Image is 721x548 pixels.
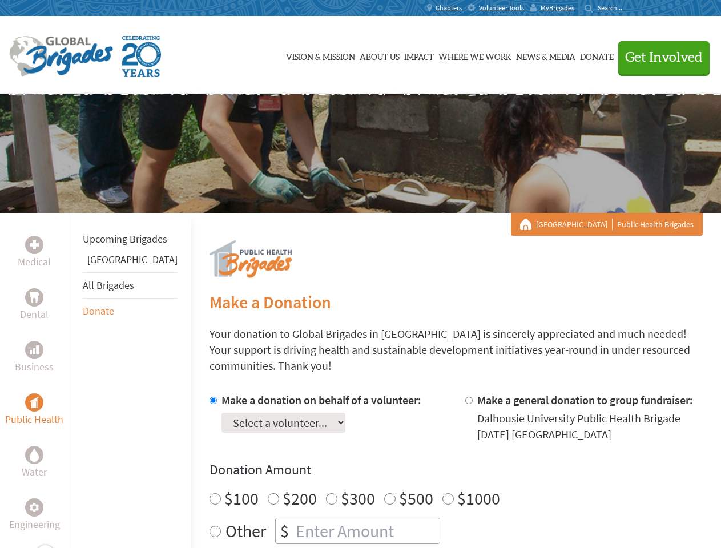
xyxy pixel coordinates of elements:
[598,3,630,12] input: Search...
[404,27,434,84] a: Impact
[22,446,47,480] a: WaterWater
[520,219,694,230] div: Public Health Brigades
[283,487,317,509] label: $200
[25,446,43,464] div: Water
[536,219,613,230] a: [GEOGRAPHIC_DATA]
[30,345,39,354] img: Business
[210,292,703,312] h2: Make a Donation
[20,307,49,323] p: Dental
[25,341,43,359] div: Business
[9,517,60,533] p: Engineering
[83,232,167,245] a: Upcoming Brigades
[286,27,355,84] a: Vision & Mission
[83,279,134,292] a: All Brigades
[516,27,575,84] a: News & Media
[479,3,524,13] span: Volunteer Tools
[20,288,49,323] a: DentalDental
[210,240,292,278] img: logo-public-health.png
[457,487,500,509] label: $1000
[580,27,614,84] a: Donate
[9,498,60,533] a: EngineeringEngineering
[83,227,178,252] li: Upcoming Brigades
[15,359,54,375] p: Business
[221,393,421,407] label: Make a donation on behalf of a volunteer:
[618,41,710,74] button: Get Involved
[30,240,39,249] img: Medical
[87,253,178,266] a: [GEOGRAPHIC_DATA]
[15,341,54,375] a: BusinessBusiness
[293,518,440,543] input: Enter Amount
[210,461,703,479] h4: Donation Amount
[83,299,178,324] li: Donate
[224,487,259,509] label: $100
[25,288,43,307] div: Dental
[625,51,703,65] span: Get Involved
[30,448,39,461] img: Water
[83,272,178,299] li: All Brigades
[5,393,63,428] a: Public HealthPublic Health
[25,236,43,254] div: Medical
[399,487,433,509] label: $500
[25,393,43,412] div: Public Health
[477,410,703,442] div: Dalhousie University Public Health Brigade [DATE] [GEOGRAPHIC_DATA]
[83,252,178,272] li: Panama
[30,397,39,408] img: Public Health
[477,393,693,407] label: Make a general donation to group fundraiser:
[18,254,51,270] p: Medical
[541,3,574,13] span: MyBrigades
[18,236,51,270] a: MedicalMedical
[5,412,63,428] p: Public Health
[341,487,375,509] label: $300
[438,27,511,84] a: Where We Work
[360,27,400,84] a: About Us
[25,498,43,517] div: Engineering
[9,36,113,77] img: Global Brigades Logo
[30,292,39,303] img: Dental
[122,36,161,77] img: Global Brigades Celebrating 20 Years
[436,3,462,13] span: Chapters
[83,304,114,317] a: Donate
[276,518,293,543] div: $
[30,503,39,512] img: Engineering
[225,518,266,544] label: Other
[210,326,703,374] p: Your donation to Global Brigades in [GEOGRAPHIC_DATA] is sincerely appreciated and much needed! Y...
[22,464,47,480] p: Water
